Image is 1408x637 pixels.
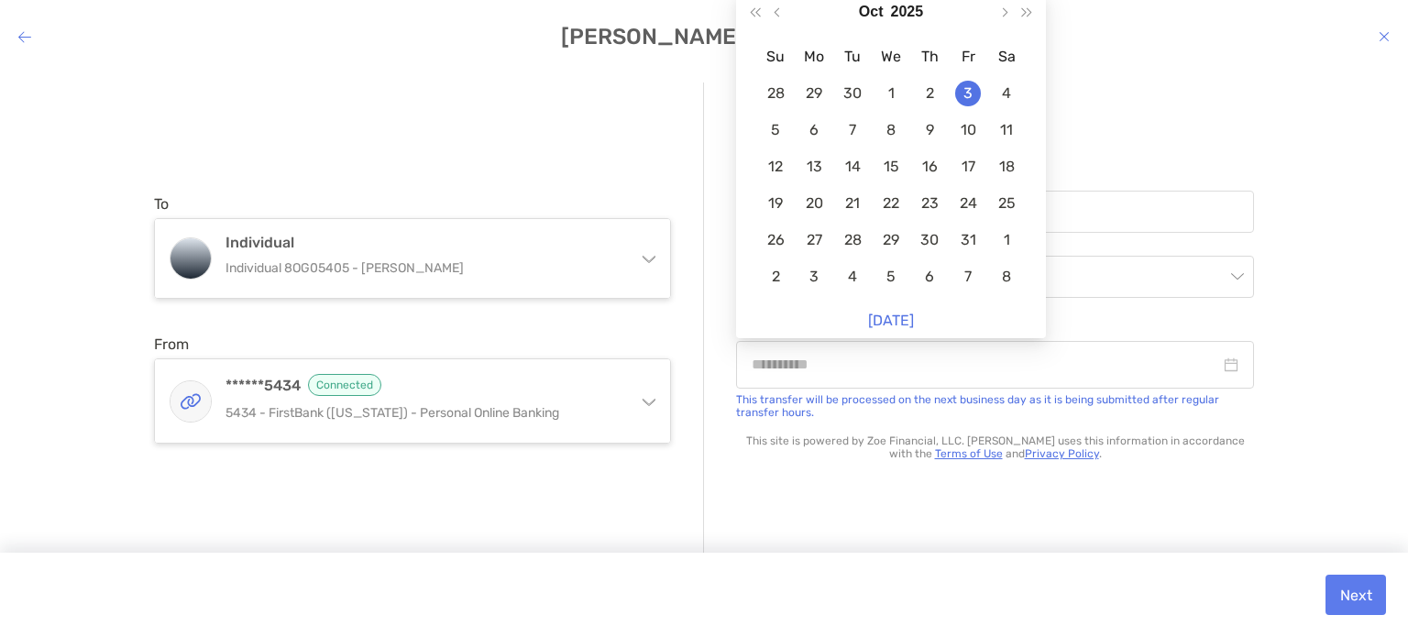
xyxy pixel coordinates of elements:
[994,227,1019,253] div: 1
[872,185,910,222] td: 2025-10-22
[935,447,1003,460] a: Terms of Use
[878,264,904,290] div: 5
[756,112,795,148] td: 2025-10-05
[955,117,981,143] div: 10
[833,112,872,148] td: 2025-10-07
[840,227,865,253] div: 28
[949,185,987,222] td: 2025-10-24
[801,117,827,143] div: 6
[917,264,942,290] div: 6
[840,191,865,216] div: 21
[795,148,833,185] td: 2025-10-13
[154,195,169,213] label: To
[949,258,987,295] td: 2025-11-07
[872,148,910,185] td: 2025-10-15
[154,335,189,353] label: From
[994,117,1019,143] div: 11
[994,264,1019,290] div: 8
[949,75,987,112] td: 2025-10-03
[955,191,981,216] div: 24
[308,374,381,396] span: Connected
[872,38,910,75] th: We
[801,264,827,290] div: 3
[987,38,1026,75] th: Sa
[840,81,865,106] div: 30
[833,75,872,112] td: 2025-09-30
[955,264,981,290] div: 7
[736,434,1254,460] p: This site is powered by Zoe Financial, LLC. [PERSON_NAME] uses this information in accordance wit...
[994,81,1019,106] div: 4
[872,112,910,148] td: 2025-10-08
[763,154,788,180] div: 12
[225,234,621,251] h4: Individual
[955,81,981,106] div: 3
[840,117,865,143] div: 7
[840,264,865,290] div: 4
[994,191,1019,216] div: 25
[795,185,833,222] td: 2025-10-20
[878,81,904,106] div: 1
[833,222,872,258] td: 2025-10-28
[955,227,981,253] div: 31
[763,227,788,253] div: 26
[756,148,795,185] td: 2025-10-12
[756,258,795,295] td: 2025-11-02
[949,148,987,185] td: 2025-10-17
[833,185,872,222] td: 2025-10-21
[1325,575,1386,615] button: Next
[763,81,788,106] div: 28
[987,75,1026,112] td: 2025-10-04
[756,75,795,112] td: 2025-09-28
[949,222,987,258] td: 2025-10-31
[994,154,1019,180] div: 18
[833,38,872,75] th: Tu
[878,191,904,216] div: 22
[917,191,942,216] div: 23
[987,222,1026,258] td: 2025-11-01
[736,393,1254,419] div: This transfer will be processed on the next business day as it is being submitted after regular t...
[878,117,904,143] div: 8
[987,185,1026,222] td: 2025-10-25
[949,112,987,148] td: 2025-10-10
[840,154,865,180] div: 14
[987,112,1026,148] td: 2025-10-11
[955,154,981,180] div: 17
[801,191,827,216] div: 20
[878,154,904,180] div: 15
[910,38,949,75] th: Th
[910,222,949,258] td: 2025-10-30
[872,75,910,112] td: 2025-10-01
[756,38,795,75] th: Su
[910,112,949,148] td: 2025-10-09
[763,191,788,216] div: 19
[872,222,910,258] td: 2025-10-29
[763,264,788,290] div: 2
[910,75,949,112] td: 2025-10-02
[795,38,833,75] th: Mo
[801,227,827,253] div: 27
[872,258,910,295] td: 2025-11-05
[917,154,942,180] div: 16
[949,38,987,75] th: Fr
[795,75,833,112] td: 2025-09-29
[795,258,833,295] td: 2025-11-03
[756,222,795,258] td: 2025-10-26
[917,227,942,253] div: 30
[917,117,942,143] div: 9
[763,117,788,143] div: 5
[917,81,942,106] div: 2
[987,258,1026,295] td: 2025-11-08
[833,258,872,295] td: 2025-11-04
[910,148,949,185] td: 2025-10-16
[878,227,904,253] div: 29
[795,112,833,148] td: 2025-10-06
[868,312,914,329] a: [DATE]
[801,81,827,106] div: 29
[170,238,211,279] img: Individual
[910,185,949,222] td: 2025-10-23
[225,401,621,424] p: 5434 - FirstBank ([US_STATE]) - Personal Online Banking
[801,154,827,180] div: 13
[225,257,621,280] p: Individual 8OG05405 - [PERSON_NAME]
[1025,447,1099,460] a: Privacy Policy
[987,148,1026,185] td: 2025-10-18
